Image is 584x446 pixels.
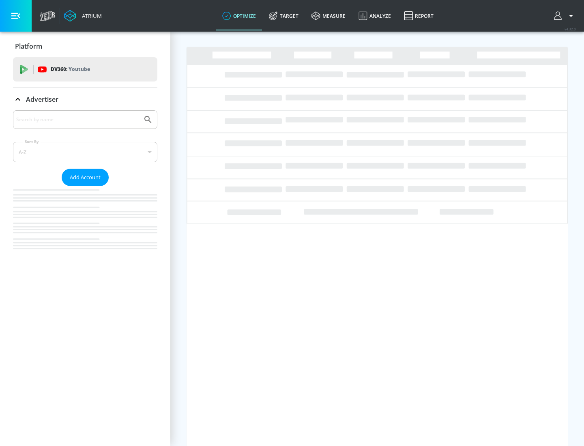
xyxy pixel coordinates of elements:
a: Atrium [64,10,102,22]
a: Report [397,1,440,30]
p: Youtube [69,65,90,73]
a: optimize [216,1,262,30]
button: Add Account [62,169,109,186]
div: Atrium [79,12,102,19]
div: Platform [13,35,157,58]
p: Advertiser [26,95,58,104]
span: Add Account [70,173,101,182]
p: Platform [15,42,42,51]
label: Sort By [23,139,41,144]
p: DV360: [51,65,90,74]
div: A-Z [13,142,157,162]
div: Advertiser [13,88,157,111]
div: DV360: Youtube [13,57,157,81]
span: v 4.32.0 [565,27,576,31]
a: measure [305,1,352,30]
a: Analyze [352,1,397,30]
div: Advertiser [13,110,157,265]
nav: list of Advertiser [13,186,157,265]
input: Search by name [16,114,139,125]
a: Target [262,1,305,30]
